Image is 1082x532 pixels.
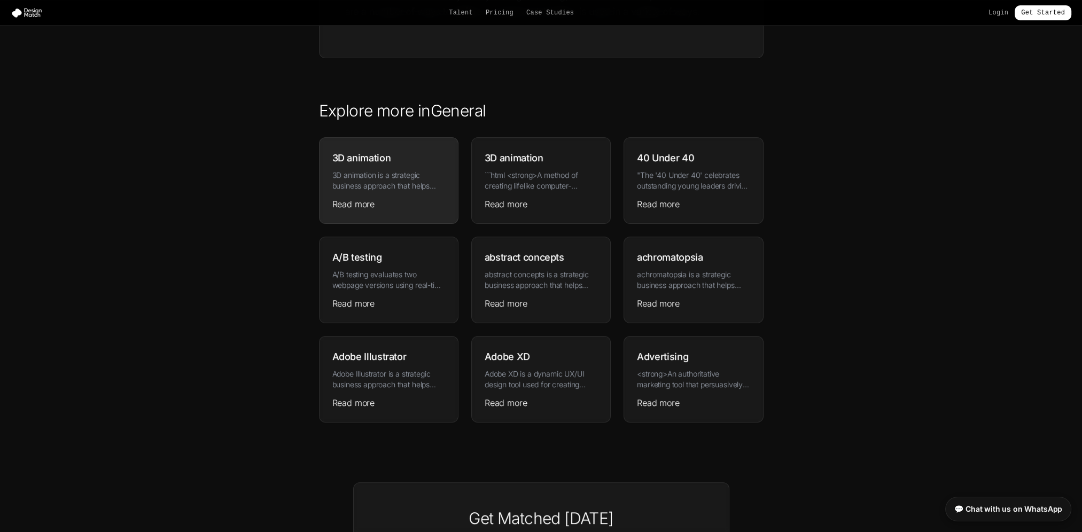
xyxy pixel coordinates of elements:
a: Read more [485,297,527,310]
a: Pricing [486,9,513,17]
p: A/B testing evaluates two webpage versions using real-time user data to find out which performs b... [332,269,445,291]
img: Design Match [11,7,47,18]
h3: 40 Under 40 [637,151,750,166]
p: Adobe Illustrator is a strategic business approach that helps organizations achieve superior resu... [332,369,445,390]
a: Read more [332,198,375,210]
a: Read more [637,396,680,409]
a: Read more [332,297,375,310]
h3: Get Matched [DATE] [379,508,703,528]
h3: Advertising [637,349,750,364]
h3: A/B testing [332,250,445,265]
a: Read more [637,198,680,210]
h3: 3D animation [332,151,445,166]
a: 💬 Chat with us on WhatsApp [945,497,1071,521]
h3: Adobe XD [485,349,597,364]
a: Read more [332,396,375,409]
h2: Explore more in General [319,101,764,120]
p: ```html <strong>A method of creating lifelike computer-generated imagery offering immense flexibi... [485,170,597,191]
p: <strong>An authoritative marketing tool that persuasively communicates value propositions across ... [637,369,750,390]
a: Case Studies [526,9,574,17]
a: Read more [637,297,680,310]
a: Read more [485,396,527,409]
a: Get Started [1015,5,1071,20]
p: abstract concepts is a strategic business approach that helps organizations achieve superior resu... [485,269,597,291]
h3: abstract concepts [485,250,597,265]
p: 3D animation is a strategic business approach that helps organizations achieve superior results t... [332,170,445,191]
a: Login [988,9,1008,17]
a: Read more [485,198,527,210]
h3: achromatopsia [637,250,750,265]
h3: 3D animation [485,151,597,166]
h3: Adobe Illustrator [332,349,445,364]
a: Talent [449,9,473,17]
p: "The '40 Under 40' celebrates outstanding young leaders driving innovation within industries whil... [637,170,750,191]
p: achromatopsia is a strategic business approach that helps organizations achieve superior results ... [637,269,750,291]
p: Adobe XD is a dynamic UX/UI design tool used for creating interactive web and app prototypes effi... [485,369,597,390]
